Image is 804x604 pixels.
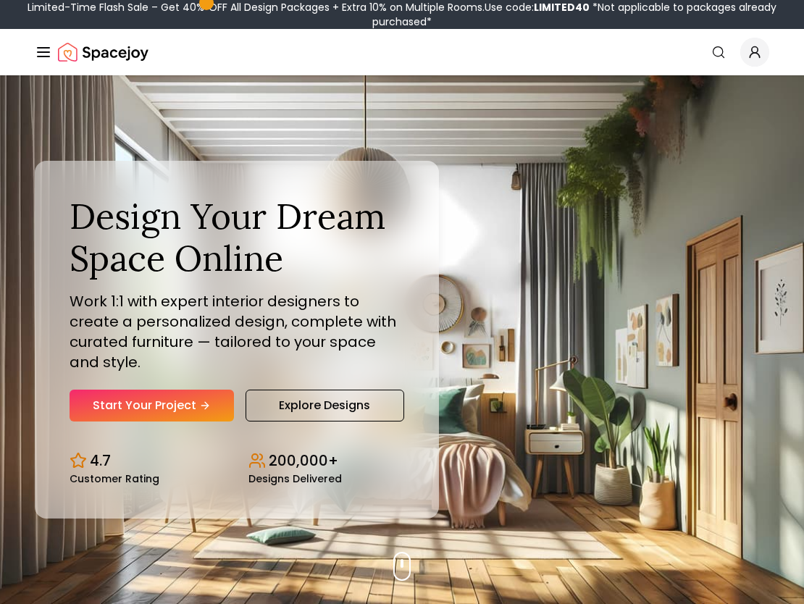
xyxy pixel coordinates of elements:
small: Customer Rating [70,474,159,484]
a: Spacejoy [58,38,148,67]
p: 200,000+ [269,450,338,471]
a: Start Your Project [70,390,234,421]
a: Explore Designs [246,390,404,421]
small: Designs Delivered [248,474,342,484]
img: Spacejoy Logo [58,38,148,67]
p: Work 1:1 with expert interior designers to create a personalized design, complete with curated fu... [70,291,404,372]
p: 4.7 [90,450,111,471]
div: Design stats [70,439,404,484]
nav: Global [35,29,769,75]
h1: Design Your Dream Space Online [70,196,404,279]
